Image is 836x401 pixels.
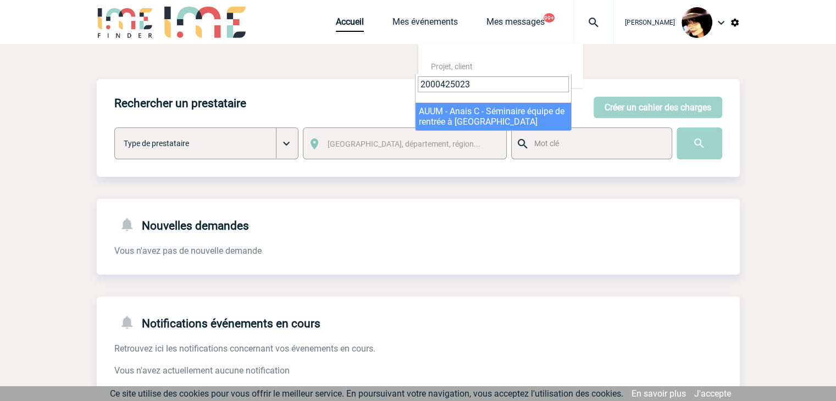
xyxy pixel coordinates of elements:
[328,140,480,148] span: [GEOGRAPHIC_DATA], département, région...
[110,388,623,399] span: Ce site utilise des cookies pour vous offrir le meilleur service. En poursuivant votre navigation...
[97,7,154,38] img: IME-Finder
[114,365,290,376] span: Vous n'avez actuellement aucune notification
[336,16,364,32] a: Accueil
[625,19,675,26] span: [PERSON_NAME]
[544,13,555,23] button: 99+
[682,7,712,38] img: 101023-0.jpg
[392,16,458,32] a: Mes événements
[119,216,142,232] img: notifications-24-px-g.png
[431,62,473,71] span: Projet, client
[119,314,142,330] img: notifications-24-px-g.png
[694,388,731,399] a: J'accepte
[114,97,246,110] h4: Rechercher un prestataire
[416,103,571,130] li: AUUM - Anais C - Séminaire équipe de rentrée à [GEOGRAPHIC_DATA]
[114,216,249,232] h4: Nouvelles demandes
[114,246,262,256] span: Vous n'avez pas de nouvelle demande
[114,343,375,354] span: Retrouvez ici les notifications concernant vos évenements en cours.
[632,388,686,399] a: En savoir plus
[114,314,320,330] h4: Notifications événements en cours
[532,136,662,151] input: Mot clé
[486,16,545,32] a: Mes messages
[677,127,722,159] input: Submit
